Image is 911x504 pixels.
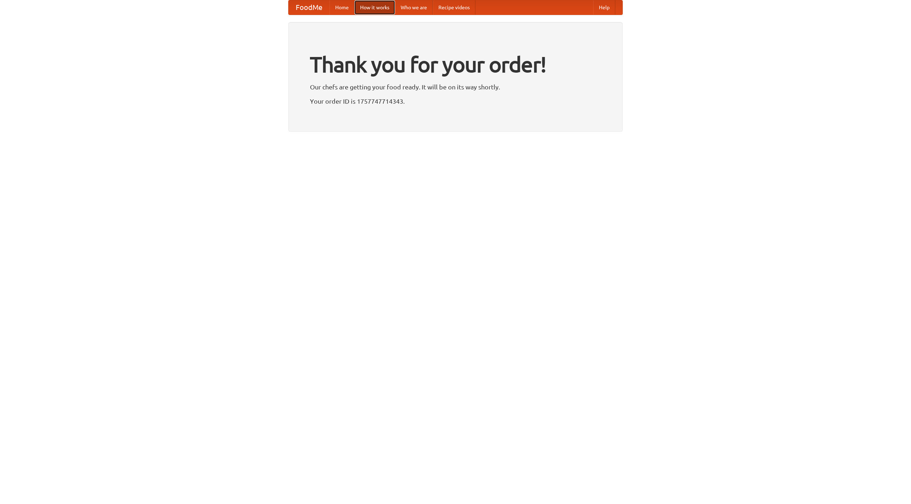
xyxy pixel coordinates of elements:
[310,96,601,106] p: Your order ID is 1757747714343.
[310,82,601,92] p: Our chefs are getting your food ready. It will be on its way shortly.
[330,0,354,15] a: Home
[433,0,475,15] a: Recipe videos
[395,0,433,15] a: Who we are
[289,0,330,15] a: FoodMe
[593,0,615,15] a: Help
[310,47,601,82] h1: Thank you for your order!
[354,0,395,15] a: How it works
